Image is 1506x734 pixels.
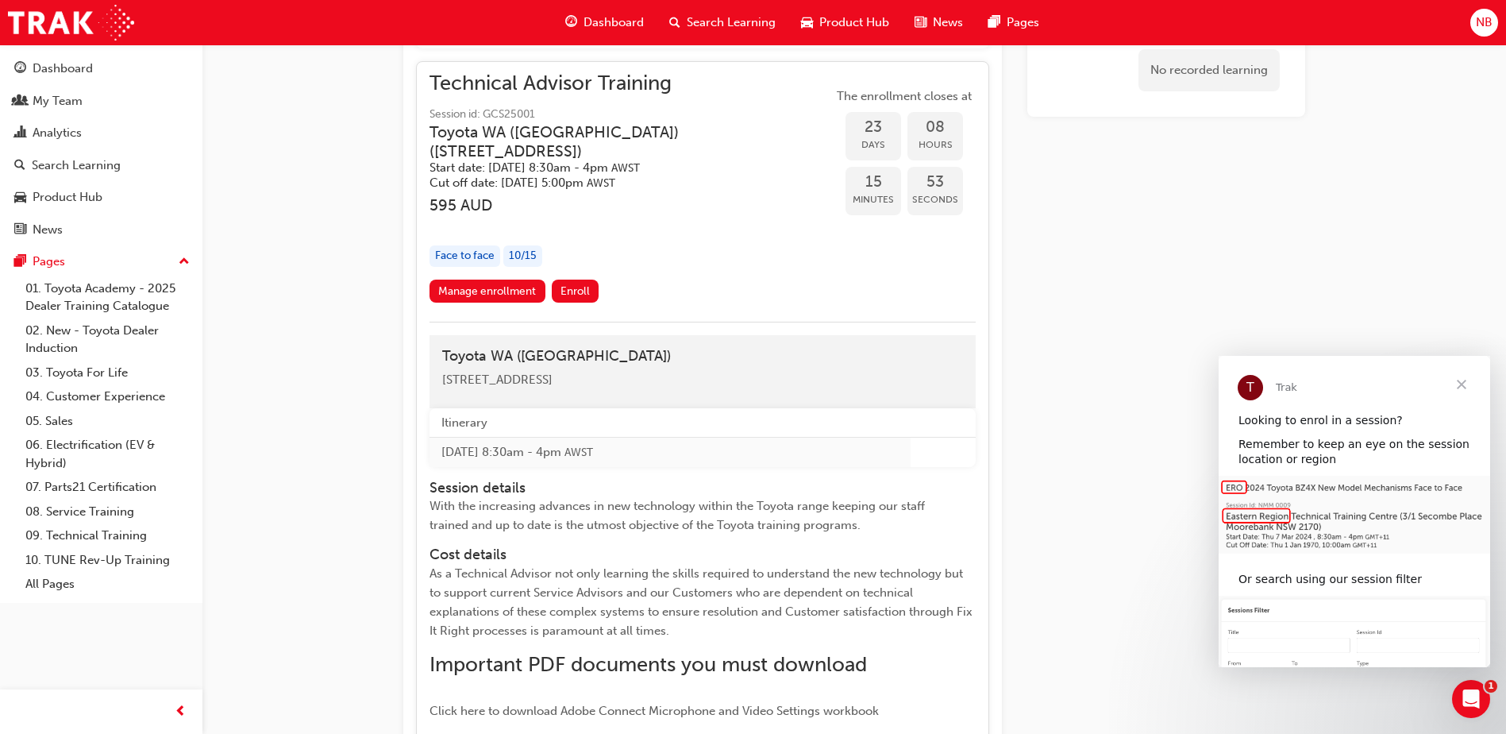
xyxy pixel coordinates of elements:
a: 08. Service Training [19,500,196,524]
span: Australian Western Standard Time AWST [587,176,615,190]
a: 03. Toyota For Life [19,361,196,385]
span: [STREET_ADDRESS] [442,373,553,387]
span: Seconds [907,191,963,209]
span: Important PDF documents you must download [429,652,867,677]
a: 02. New - Toyota Dealer Induction [19,319,196,361]
a: 10. TUNE Rev-Up Training [19,548,196,573]
a: Manage enrollment [429,280,545,303]
a: Search Learning [6,151,196,180]
button: Pages [6,247,196,276]
div: Dashboard [33,60,93,78]
span: chart-icon [14,126,26,141]
span: Search Learning [687,14,776,32]
span: Technical Advisor Training [429,75,833,93]
a: Analytics [6,118,196,148]
a: 06. Electrification (EV & Hybrid) [19,433,196,475]
a: Product Hub [6,183,196,212]
div: Product Hub [33,188,102,207]
span: news-icon [14,223,26,238]
a: 09. Technical Training [19,523,196,548]
h4: Cost details [429,547,976,564]
a: News [6,215,196,245]
span: news-icon [915,13,926,33]
h5: Start date: [DATE] 8:30am - 4pm [429,160,807,176]
h3: 595 AUD [429,196,833,214]
iframe: Intercom live chat message [1219,356,1490,667]
span: 15 [845,173,901,191]
a: My Team [6,87,196,116]
span: Hours [907,136,963,154]
span: prev-icon [175,702,187,722]
a: 04. Customer Experience [19,384,196,409]
span: With the increasing advances in new technology within the Toyota range keeping our staff trained ... [429,499,928,532]
a: guage-iconDashboard [553,6,657,39]
span: Dashboard [584,14,644,32]
div: Analytics [33,124,82,142]
a: news-iconNews [902,6,976,39]
h3: Toyota WA ([GEOGRAPHIC_DATA]) ( [STREET_ADDRESS] ) [429,123,807,160]
span: NB [1476,14,1493,32]
span: Minutes [845,191,901,209]
iframe: Intercom live chat [1452,680,1490,718]
span: Session id: GCS25001 [429,106,833,124]
a: search-iconSearch Learning [657,6,788,39]
div: 10 / 15 [503,245,542,267]
a: 05. Sales [19,409,196,434]
span: 23 [845,118,901,137]
span: 53 [907,173,963,191]
span: up-icon [179,252,190,272]
a: 01. Toyota Academy - 2025 Dealer Training Catalogue [19,276,196,319]
div: Face to face [429,245,500,267]
div: News [33,221,63,239]
span: people-icon [14,95,26,109]
button: DashboardMy TeamAnalyticsSearch LearningProduct HubNews [6,51,196,247]
span: car-icon [14,191,26,205]
span: Australian Western Standard Time AWST [611,161,640,175]
span: car-icon [801,13,813,33]
span: Enroll [560,284,590,298]
span: Product Hub [819,14,889,32]
h5: Cut off date: [DATE] 5:00pm [429,176,807,191]
button: Enroll [552,280,599,303]
span: search-icon [669,13,680,33]
div: No recorded learning [1138,49,1280,91]
span: Australian Western Standard Time AWST [564,446,593,459]
span: 08 [907,118,963,137]
div: Search Learning [32,156,121,175]
a: car-iconProduct Hub [788,6,902,39]
td: [DATE] 8:30am - 4pm [429,438,911,467]
span: As a Technical Advisor not only learning the skills required to understand the new technology but... [429,566,976,638]
span: search-icon [14,159,25,173]
span: Pages [1007,14,1039,32]
span: pages-icon [988,13,1000,33]
span: pages-icon [14,255,26,269]
span: The enrollment closes at [833,87,976,106]
a: All Pages [19,572,196,597]
h4: Toyota WA ([GEOGRAPHIC_DATA]) [442,348,963,365]
a: 07. Parts21 Certification [19,475,196,500]
span: Days [845,136,901,154]
button: Technical Advisor TrainingSession id: GCS25001Toyota WA ([GEOGRAPHIC_DATA])([STREET_ADDRESS])Star... [429,75,976,308]
span: guage-icon [14,62,26,76]
a: pages-iconPages [976,6,1052,39]
div: My Team [33,92,83,110]
th: Itinerary [429,408,911,438]
span: Click here to download Adobe Connect Microphone and Video Settings workbook [429,704,879,718]
span: guage-icon [565,13,577,33]
div: Pages [33,253,65,271]
a: Dashboard [6,54,196,83]
h4: Session details [429,480,946,497]
span: News [933,14,963,32]
img: Trak [8,5,134,41]
span: 1 [1485,680,1497,693]
button: NB [1470,9,1498,37]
